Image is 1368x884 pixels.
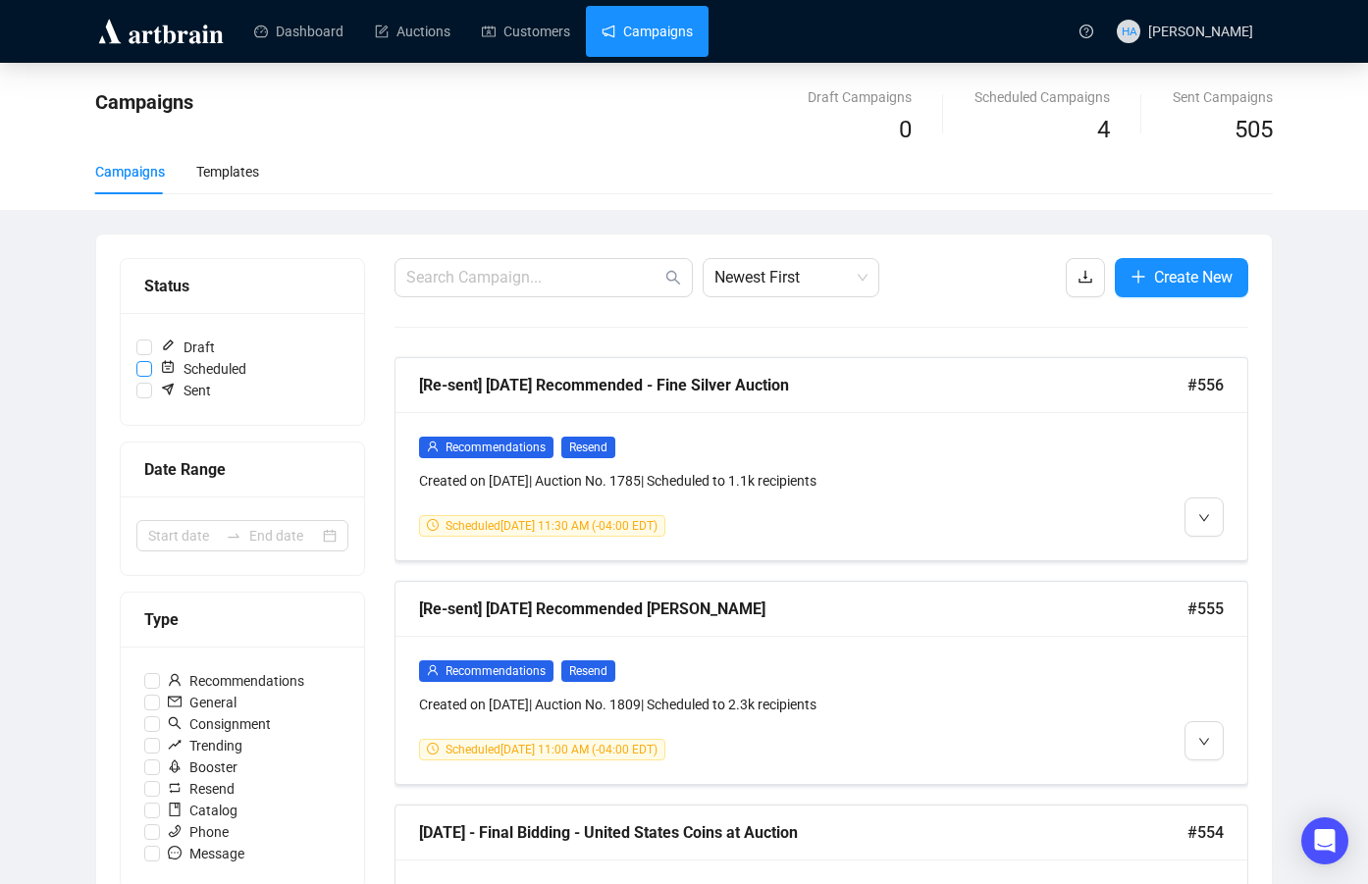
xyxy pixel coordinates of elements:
input: Search Campaign... [406,266,661,289]
div: Created on [DATE] | Auction No. 1809 | Scheduled to 2.3k recipients [419,694,1020,715]
span: Scheduled [DATE] 11:30 AM (-04:00 EDT) [446,519,658,533]
div: Open Intercom Messenger [1301,817,1348,864]
span: Recommendations [446,664,546,678]
span: rocket [168,759,182,773]
span: Scheduled [DATE] 11:00 AM (-04:00 EDT) [446,743,658,756]
span: Scheduled [152,358,254,380]
span: down [1198,736,1210,748]
span: rise [168,738,182,752]
span: Campaigns [95,90,193,114]
div: Campaigns [95,161,165,182]
a: [Re-sent] [DATE] Recommended - Fine Silver Auction#556userRecommendationsResendCreated on [DATE]|... [395,357,1248,561]
span: Resend [561,660,615,682]
span: Trending [160,735,250,756]
span: HA [1121,22,1136,40]
div: Date Range [144,457,341,482]
span: phone [168,824,182,838]
button: Create New [1115,258,1248,297]
span: Create New [1154,265,1233,289]
span: General [160,692,244,713]
div: Status [144,274,341,298]
span: download [1078,269,1093,285]
a: Auctions [375,6,450,57]
span: mail [168,695,182,708]
div: Templates [196,161,259,182]
input: Start date [148,525,218,546]
span: swap-right [226,528,241,544]
span: user [168,673,182,687]
div: Created on [DATE] | Auction No. 1785 | Scheduled to 1.1k recipients [419,470,1020,492]
span: user [427,664,439,676]
span: Phone [160,821,237,843]
span: user [427,441,439,452]
span: Recommendations [446,441,546,454]
span: 4 [1097,116,1110,143]
span: Sent [152,380,219,401]
input: End date [249,525,319,546]
span: Newest First [714,259,868,296]
div: Sent Campaigns [1173,86,1273,108]
span: book [168,803,182,816]
span: Recommendations [160,670,312,692]
div: Scheduled Campaigns [974,86,1110,108]
span: Draft [152,337,223,358]
a: Customers [482,6,570,57]
span: #555 [1187,597,1224,621]
span: plus [1131,269,1146,285]
span: 0 [899,116,912,143]
span: Booster [160,756,245,778]
img: logo [95,16,227,47]
span: 505 [1235,116,1273,143]
span: to [226,528,241,544]
span: retweet [168,781,182,795]
span: Consignment [160,713,279,735]
span: search [665,270,681,286]
a: Dashboard [254,6,343,57]
span: clock-circle [427,743,439,754]
span: Resend [160,778,242,800]
span: Message [160,843,252,864]
span: Catalog [160,800,245,821]
span: Resend [561,437,615,458]
span: question-circle [1079,25,1093,38]
div: [Re-sent] [DATE] Recommended - Fine Silver Auction [419,373,1187,397]
span: clock-circle [427,519,439,531]
div: Draft Campaigns [808,86,912,108]
span: [PERSON_NAME] [1148,24,1253,39]
div: [DATE] - Final Bidding - United States Coins at Auction [419,820,1187,845]
div: Type [144,607,341,632]
a: [Re-sent] [DATE] Recommended [PERSON_NAME]#555userRecommendationsResendCreated on [DATE]| Auction... [395,581,1248,785]
span: search [168,716,182,730]
span: #554 [1187,820,1224,845]
span: down [1198,512,1210,524]
span: #556 [1187,373,1224,397]
a: Campaigns [602,6,693,57]
div: [Re-sent] [DATE] Recommended [PERSON_NAME] [419,597,1187,621]
span: message [168,846,182,859]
